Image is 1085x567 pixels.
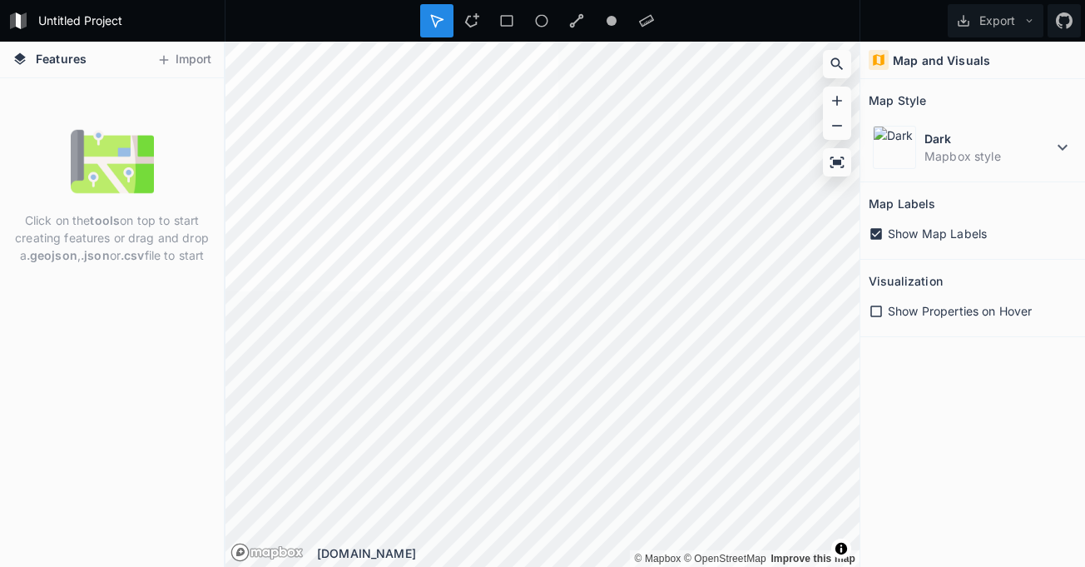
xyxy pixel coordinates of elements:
[121,248,145,262] strong: .csv
[869,191,935,216] h2: Map Labels
[948,4,1043,37] button: Export
[888,225,987,242] span: Show Map Labels
[888,302,1032,320] span: Show Properties on Hover
[893,52,990,69] h4: Map and Visuals
[12,211,211,264] p: Click on the on top to start creating features or drag and drop a , or file to start
[869,87,926,113] h2: Map Style
[924,130,1053,147] dt: Dark
[230,543,250,562] a: Mapbox logo
[634,553,681,565] a: Mapbox
[684,553,766,565] a: OpenStreetMap
[770,553,855,565] a: Map feedback
[148,47,220,73] button: Import
[71,120,154,203] img: empty
[873,126,916,169] img: Dark
[81,248,110,262] strong: .json
[90,213,120,227] strong: tools
[869,268,943,294] h2: Visualization
[36,50,87,67] span: Features
[831,539,851,559] button: Toggle attribution
[230,543,304,562] a: Mapbox logo
[317,545,860,562] div: [DOMAIN_NAME]
[836,540,846,558] span: Toggle attribution
[27,248,77,262] strong: .geojson
[924,147,1053,165] dd: Mapbox style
